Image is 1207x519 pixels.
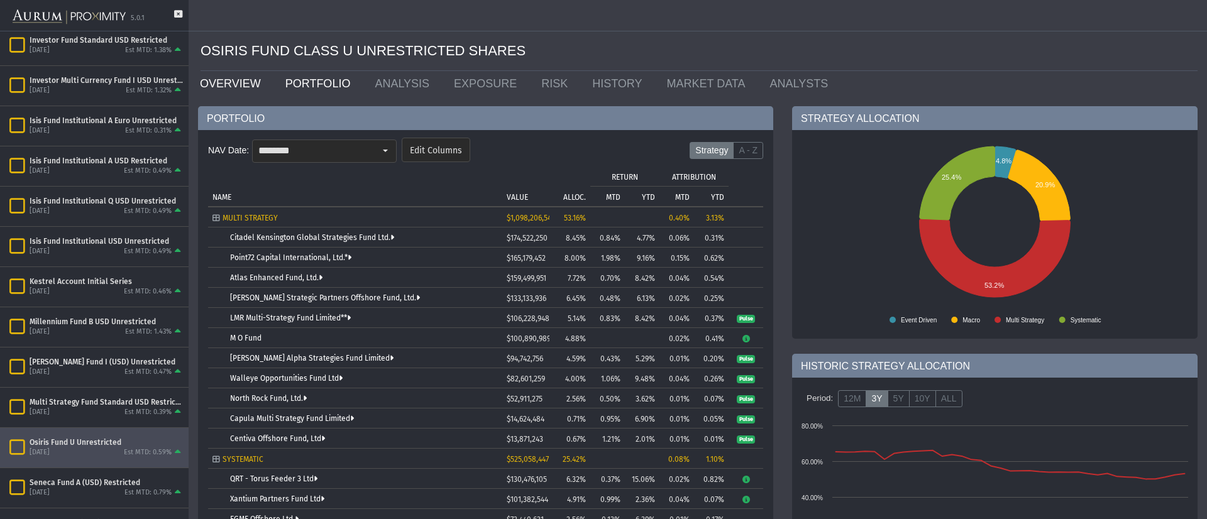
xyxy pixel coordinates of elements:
[694,429,729,449] td: 0.01%
[230,354,394,363] a: [PERSON_NAME] Alpha Strategies Fund Limited
[375,140,396,161] div: Select
[13,3,126,31] img: Aurum-Proximity%20white.svg
[694,308,729,328] td: 0.37%
[583,71,657,96] a: HISTORY
[625,368,659,388] td: 9.48%
[590,186,625,206] td: Column MTD
[733,142,763,160] label: A - Z
[672,173,716,182] p: ATTRIBUTION
[590,368,625,388] td: 1.06%
[30,287,50,297] div: [DATE]
[507,193,528,202] p: VALUE
[30,167,50,176] div: [DATE]
[30,488,50,498] div: [DATE]
[201,31,1198,71] div: OSIRIS FUND CLASS U UNRESTRICTED SHARES
[566,475,586,484] span: 6.32%
[125,126,172,136] div: Est MTD: 0.31%
[410,145,462,156] span: Edit Columns
[124,207,172,216] div: Est MTD: 0.49%
[507,354,543,363] span: $94,742,756
[942,173,961,181] text: 25.4%
[590,288,625,308] td: 0.48%
[30,478,184,488] div: Seneca Fund A (USD) Restricted
[30,357,184,367] div: [PERSON_NAME] Fund I (USD) Unrestricted
[802,459,823,466] text: 60.00%
[590,408,625,429] td: 0.95%
[606,193,620,202] p: MTD
[737,435,755,444] span: Pulse
[30,317,184,327] div: Millennium Fund B USD Unrestricted
[625,348,659,368] td: 5.29%
[230,253,351,262] a: Point72 Capital International, Ltd.*
[502,166,549,206] td: Column VALUE
[675,193,690,202] p: MTD
[625,308,659,328] td: 8.42%
[729,166,763,206] td: Column
[694,328,729,348] td: 0.41%
[198,106,773,130] div: PORTFOLIO
[996,157,1011,165] text: 4.8%
[126,86,172,96] div: Est MTD: 1.32%
[659,308,694,328] td: 0.04%
[642,193,655,202] p: YTD
[507,294,546,303] span: $133,133,936
[694,348,729,368] td: 0.20%
[659,348,694,368] td: 0.01%
[568,274,586,283] span: 7.72%
[276,71,366,96] a: PORTFOLIO
[230,474,317,483] a: QRT - Torus Feeder 3 Ltd
[230,414,354,423] a: Capula Multi Strategy Fund Limited
[664,214,690,222] div: 0.40%
[230,314,351,322] a: LMR Multi-Strategy Fund Limited**
[694,489,729,509] td: 0.07%
[125,327,172,337] div: Est MTD: 1.43%
[659,388,694,408] td: 0.01%
[625,489,659,509] td: 2.36%
[737,355,755,364] span: Pulse
[223,214,278,222] span: MULTI STRATEGY
[30,196,184,206] div: Isis Fund Institutional Q USD Unrestricted
[507,374,545,383] span: $82,601,259
[659,328,694,348] td: 0.02%
[30,116,184,126] div: Isis Fund Institutional A Euro Unrestricted
[563,193,586,202] p: ALLOC.
[566,395,586,403] span: 2.56%
[737,415,755,424] span: Pulse
[694,248,729,268] td: 0.62%
[230,293,420,302] a: [PERSON_NAME] Strategic Partners Offshore Fund, Ltd.
[507,254,546,263] span: $165,179,452
[30,247,50,256] div: [DATE]
[230,334,262,342] a: M O Fund
[737,315,755,324] span: Pulse
[866,390,888,408] label: 3Y
[901,317,937,324] text: Event Driven
[658,71,761,96] a: MARKET DATA
[690,142,734,160] label: Strategy
[230,233,394,242] a: Citadel Kensington Global Strategies Fund Ltd.
[30,437,184,447] div: Osiris Fund U Unrestricted
[838,390,866,408] label: 12M
[30,75,184,85] div: Investor Multi Currency Fund I USD Unrestricted
[230,374,343,383] a: Walleye Opportunities Fund Ltd
[507,435,543,444] span: $13,871,243
[1006,317,1044,324] text: Multi Strategy
[507,415,544,423] span: $14,624,484
[737,414,755,423] a: Pulse
[590,227,625,248] td: 0.84%
[659,288,694,308] td: 0.02%
[802,423,823,430] text: 80.00%
[737,394,755,403] a: Pulse
[507,234,548,243] span: $174,522,250
[590,248,625,268] td: 1.98%
[565,374,586,383] span: 4.00%
[659,248,694,268] td: 0.15%
[625,408,659,429] td: 6.90%
[792,354,1198,378] div: HISTORIC STRATEGY ALLOCATION
[507,314,549,323] span: $106,228,948
[737,314,755,322] a: Pulse
[124,247,172,256] div: Est MTD: 0.49%
[590,388,625,408] td: 0.50%
[698,214,724,222] div: 3.13%
[694,186,729,206] td: Column YTD
[659,227,694,248] td: 0.06%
